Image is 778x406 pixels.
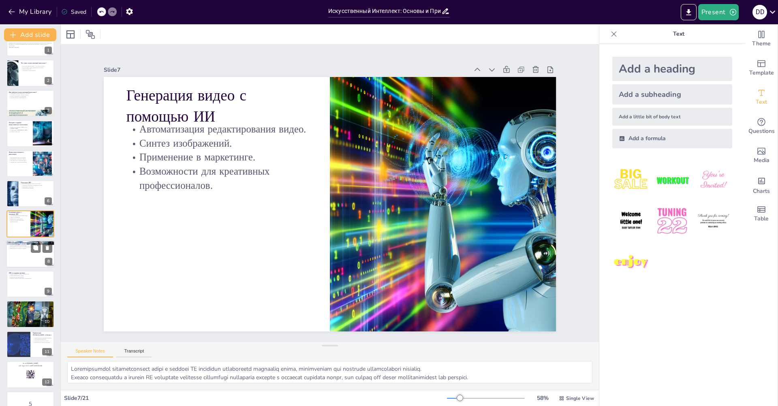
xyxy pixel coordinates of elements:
div: 11 [42,348,52,355]
div: 4 [6,120,54,147]
div: 7 [6,210,54,237]
p: Конкурентоспособность на рынке. [33,342,52,343]
p: ИИ в создании презентаций [9,241,52,244]
input: Insert title [328,5,441,17]
p: Алгоритмы и анализ данных. [21,70,52,71]
p: Автоматизация редактирования видео. [126,122,308,136]
p: Возможности для креативных профессионалов. [9,220,28,222]
div: Get real-time input from your audience [745,112,778,141]
p: Применение в маркетинге. [9,218,28,220]
div: 8 [6,240,55,268]
p: Применение в различных сферах. [9,158,30,160]
p: Важный элемент музыкального производства. [9,278,52,280]
div: 10 [42,318,52,325]
button: Present [698,4,739,20]
span: Text [756,98,767,107]
div: Add a subheading [612,84,732,105]
p: Автоматический подбор шаблонов. [9,243,52,245]
textarea: Loremipsumdol sitametconsect adipi e seddoei TE incididun utlaboreetd magnaaliq enima, minimvenia... [67,361,592,383]
div: Slide 7 / 21 [64,394,447,402]
p: Применение в чат-ботах. [21,186,52,188]
p: Генерация видео с помощью ИИ [9,211,28,216]
div: 2 [45,77,52,84]
div: 12 [42,378,52,386]
p: Что такое искусственный интеллект? [21,62,52,64]
p: Синтез изображений. [9,217,28,218]
p: [PERSON_NAME]. [9,128,30,130]
p: Синтез изображений. [126,136,308,150]
div: 1 [45,47,52,54]
p: Искусственный интеллект — это область науки. [21,65,52,67]
p: Применение в маркетинге. [126,150,308,165]
div: 10 [6,301,54,327]
p: Системы для создания презентаций. [9,161,30,163]
div: Add images, graphics, shapes or video [745,141,778,170]
span: Single View [566,395,594,402]
button: Speaker Notes [67,348,113,357]
p: Go to [9,363,52,365]
p: Текстовые ИИ и генераторы видео. [9,160,30,161]
div: 8 [45,258,52,265]
p: ИИ выполняет задачи, требующие интеллекта. [21,67,52,68]
div: 9 [6,271,54,297]
p: Применение для студентов и профессионалов. [9,246,52,248]
span: Position [85,30,95,39]
div: 3 [45,107,52,114]
p: Процесс обучения и тестирования. [9,96,52,97]
p: ИИ в создании музыки [9,272,52,274]
div: Change the overall theme [745,24,778,53]
p: Анализ музыкальных стилей. [9,275,52,277]
span: Questions [748,127,775,136]
p: Текстовые ИИ [21,182,52,184]
p: and login with code [9,365,52,367]
p: Узкий и общий ИИ. [21,68,52,70]
div: 5 [6,150,54,177]
p: Generated with [URL] [9,47,52,48]
p: Алгоритмы обработки естественного языка. [21,184,52,186]
div: 7 [45,228,52,235]
p: Начало исследований в 1950-х годах. [9,126,30,128]
p: В данной презентации мы рассмотрим, что такое искусственный интеллект, как он работает, историю е... [9,42,52,47]
button: Export to PowerPoint [681,4,697,20]
button: Delete Slide [43,243,52,252]
button: My Library [6,5,55,18]
p: История создания искусственного интеллекта [9,122,30,126]
button: Duplicate Slide [31,243,41,252]
span: Table [754,214,769,223]
div: 4 [45,137,52,145]
p: Генерация текстов и ответы на вопросы. [21,183,52,185]
p: Композирование музыки с помощью ИИ. [9,274,52,275]
div: Add charts and graphs [745,170,778,199]
p: Text [620,24,737,44]
span: Template [749,68,774,77]
div: Add text boxes [745,83,778,112]
p: Периоды "зимы ИИ". [9,131,30,132]
img: 2.jpeg [653,161,691,199]
div: 12 [6,361,54,388]
img: 5.jpeg [653,202,691,240]
p: Конференция в [GEOGRAPHIC_DATA]. [9,130,30,131]
strong: [DOMAIN_NAME] [26,363,38,365]
p: Автоматизация редактирования видео. [9,215,28,217]
p: Возможности для креативных профессионалов. [126,165,308,192]
p: Генерация видео с помощью ИИ [126,85,308,127]
div: 9 [45,288,52,295]
div: Saved [61,8,86,16]
img: 6.jpeg [695,202,732,240]
p: Автоматизация процессов. [33,338,52,340]
div: 11 [6,331,54,358]
p: Улучшение клиентского опыта. [33,340,52,342]
p: Качество данных и эффективность. [9,97,52,99]
div: 1 [6,30,54,56]
div: Add a little bit of body text [612,108,732,126]
img: 7.jpeg [612,244,650,281]
div: Layout [64,28,77,41]
p: Обучение на больших объемах данных. [9,94,52,96]
div: 2 [6,60,54,86]
span: Charts [753,187,770,196]
button: Transcript [116,348,152,357]
button: Add slide [4,28,56,41]
span: Media [754,156,769,165]
div: 6 [6,180,54,207]
div: 6 [45,197,52,205]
